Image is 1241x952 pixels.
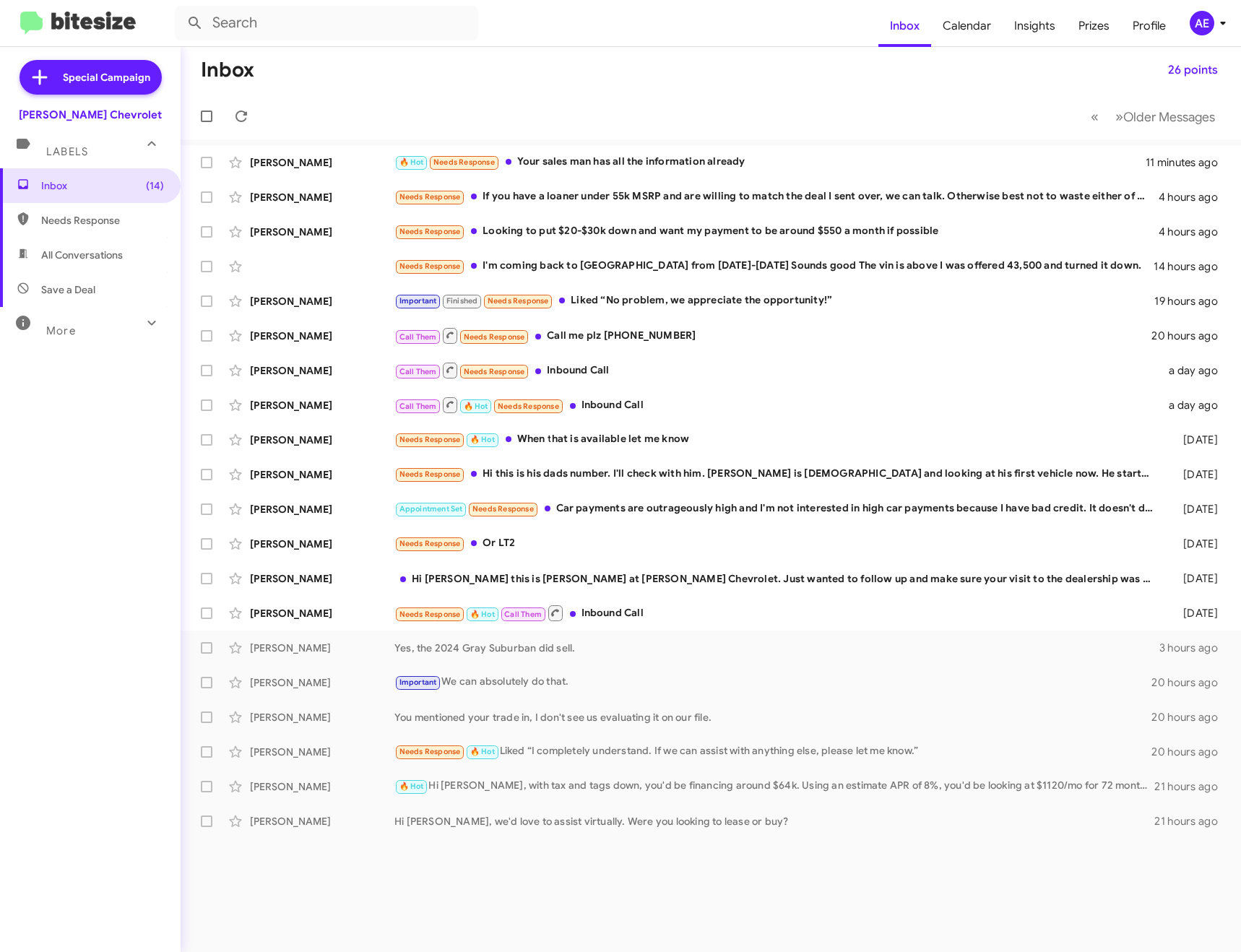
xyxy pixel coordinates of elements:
span: Needs Response [399,539,461,548]
div: 21 hours ago [1154,779,1229,794]
span: » [1115,108,1123,126]
div: 20 hours ago [1151,710,1229,724]
span: Labels [46,145,88,158]
div: We can absolutely do that. [394,674,1151,691]
button: Next [1107,102,1224,131]
div: [DATE] [1162,502,1229,516]
span: Needs Response [464,332,525,342]
div: Yes, the 2024 Gray Suburban did sell. [394,641,1159,655]
span: Needs Response [488,296,549,306]
div: 20 hours ago [1151,675,1229,690]
div: [PERSON_NAME] [250,814,394,828]
span: 🔥 Hot [470,747,495,756]
span: Appointment Set [399,504,463,514]
a: Prizes [1067,5,1121,47]
span: Important [399,296,437,306]
div: Inbound Call [394,361,1162,379]
span: All Conversations [41,248,123,262]
div: [PERSON_NAME] [250,606,394,620]
button: 26 points [1156,57,1229,83]
h1: Inbox [201,59,254,82]
span: 🔥 Hot [470,435,495,444]
div: [PERSON_NAME] [250,433,394,447]
div: [PERSON_NAME] [250,329,394,343]
span: Needs Response [399,610,461,619]
div: [PERSON_NAME] [250,641,394,655]
a: Inbox [878,5,931,47]
span: 🔥 Hot [464,402,488,411]
div: [DATE] [1162,433,1229,447]
div: When that is available let me know [394,431,1162,448]
span: Needs Response [399,435,461,444]
span: Needs Response [433,157,495,167]
span: Save a Deal [41,282,95,297]
div: 4 hours ago [1159,190,1229,204]
button: Previous [1082,102,1107,131]
div: [DATE] [1162,606,1229,620]
div: [PERSON_NAME] [250,467,394,482]
span: Call Them [399,332,437,342]
span: Needs Response [399,192,461,202]
div: Inbound Call [394,604,1162,622]
span: Needs Response [464,367,525,376]
span: Needs Response [399,227,461,236]
a: Insights [1003,5,1067,47]
div: Car payments are outrageously high and I'm not interested in high car payments because I have bad... [394,501,1162,517]
span: Needs Response [498,402,559,411]
div: [PERSON_NAME] [250,502,394,516]
div: Inbound Call [394,396,1162,414]
div: [PERSON_NAME] [250,745,394,759]
div: 20 hours ago [1151,745,1229,759]
span: Needs Response [399,261,461,271]
div: [PERSON_NAME] [250,190,394,204]
div: I'm coming back to [GEOGRAPHIC_DATA] from [DATE]-[DATE] Sounds good The vin is above I was offere... [394,258,1154,274]
div: [DATE] [1162,571,1229,586]
span: (14) [146,178,164,193]
span: Call Them [504,610,542,619]
div: Your sales man has all the information already [394,154,1146,170]
span: Needs Response [472,504,534,514]
div: You mentioned your trade in, I don't see us evaluating it on our file. [394,710,1151,724]
div: Looking to put $20-$30k down and want my payment to be around $550 a month if possible [394,223,1159,240]
div: [PERSON_NAME] [250,571,394,586]
a: Special Campaign [20,60,162,95]
div: Hi [PERSON_NAME], with tax and tags down, you'd be financing around $64k. Using an estimate APR o... [394,778,1154,795]
div: [PERSON_NAME] [250,398,394,412]
div: Liked “No problem, we appreciate the opportunity!” [394,293,1154,309]
span: 🔥 Hot [470,610,495,619]
span: 26 points [1168,57,1218,83]
div: [PERSON_NAME] [250,225,394,239]
div: Or LT2 [394,535,1162,552]
span: Needs Response [399,747,461,756]
div: [PERSON_NAME] Chevrolet [19,108,162,122]
div: a day ago [1162,363,1229,378]
div: 14 hours ago [1154,259,1229,274]
div: [PERSON_NAME] [250,363,394,378]
div: AE [1190,11,1214,35]
div: [DATE] [1162,467,1229,482]
a: Calendar [931,5,1003,47]
span: Call Them [399,402,437,411]
a: Profile [1121,5,1177,47]
span: Finished [446,296,478,306]
div: [PERSON_NAME] [250,155,394,170]
div: Liked “I completely understand. If we can assist with anything else, please let me know.” [394,743,1151,760]
div: [DATE] [1162,537,1229,551]
nav: Page navigation example [1083,102,1224,131]
span: « [1091,108,1099,126]
div: [PERSON_NAME] [250,710,394,724]
div: Call me plz [PHONE_NUMBER] [394,326,1151,345]
span: Older Messages [1123,109,1215,125]
div: 20 hours ago [1151,329,1229,343]
div: If you have a loaner under 55k MSRP and are willing to match the deal I sent over, we can talk. O... [394,189,1159,205]
span: 🔥 Hot [399,782,424,791]
div: 21 hours ago [1154,814,1229,828]
div: [PERSON_NAME] [250,537,394,551]
div: 19 hours ago [1154,294,1229,308]
div: Hi [PERSON_NAME], we'd love to assist virtually. Were you looking to lease or buy? [394,814,1154,828]
div: 3 hours ago [1159,641,1229,655]
div: 11 minutes ago [1146,155,1229,170]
